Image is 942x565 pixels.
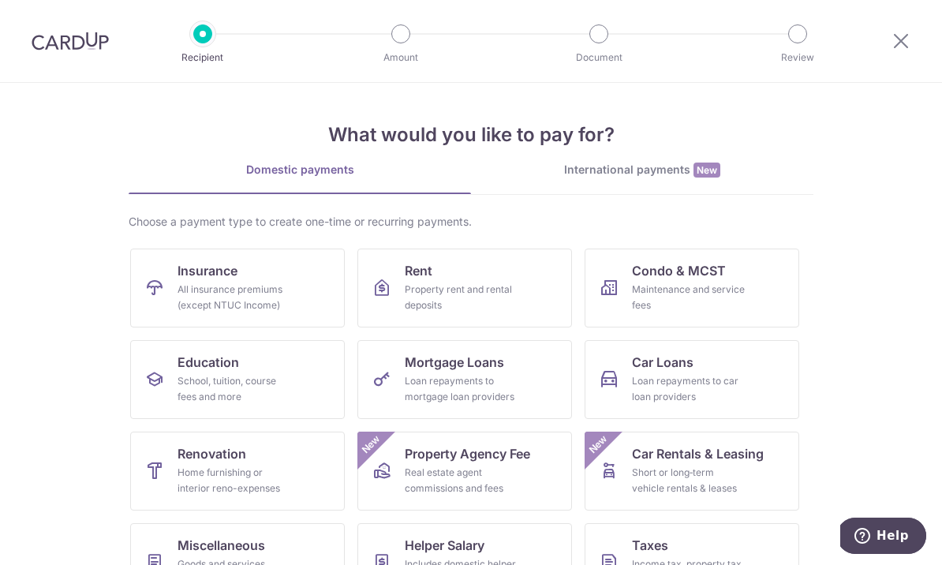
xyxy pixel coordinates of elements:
span: Insurance [178,261,237,280]
div: School, tuition, course fees and more [178,373,291,405]
span: Help [36,11,69,25]
a: RentProperty rent and rental deposits [357,249,572,327]
p: Recipient [144,50,261,65]
span: Miscellaneous [178,536,265,555]
span: Car Rentals & Leasing [632,444,764,463]
img: CardUp [32,32,109,51]
span: New [358,432,384,458]
a: Mortgage LoansLoan repayments to mortgage loan providers [357,340,572,419]
a: Property Agency FeeReal estate agent commissions and feesNew [357,432,572,511]
div: Domestic payments [129,162,471,178]
div: Home furnishing or interior reno-expenses [178,465,291,496]
p: Amount [342,50,459,65]
div: All insurance premiums (except NTUC Income) [178,282,291,313]
span: New [693,163,720,178]
span: New [585,432,611,458]
span: Mortgage Loans [405,353,504,372]
div: Loan repayments to mortgage loan providers [405,373,518,405]
a: Condo & MCSTMaintenance and service fees [585,249,799,327]
h4: What would you like to pay for? [129,121,813,149]
div: Choose a payment type to create one-time or recurring payments. [129,214,813,230]
p: Review [739,50,856,65]
a: InsuranceAll insurance premiums (except NTUC Income) [130,249,345,327]
p: Document [540,50,657,65]
div: Real estate agent commissions and fees [405,465,518,496]
span: Condo & MCST [632,261,726,280]
span: Renovation [178,444,246,463]
a: Car Rentals & LeasingShort or long‑term vehicle rentals & leasesNew [585,432,799,511]
span: Property Agency Fee [405,444,530,463]
span: Taxes [632,536,668,555]
span: Car Loans [632,353,693,372]
div: Maintenance and service fees [632,282,746,313]
div: Loan repayments to car loan providers [632,373,746,405]
iframe: Opens a widget where you can find more information [840,518,926,557]
span: Education [178,353,239,372]
span: Helper Salary [405,536,484,555]
a: Car LoansLoan repayments to car loan providers [585,340,799,419]
span: Rent [405,261,432,280]
div: International payments [471,162,813,178]
div: Short or long‑term vehicle rentals & leases [632,465,746,496]
a: RenovationHome furnishing or interior reno-expenses [130,432,345,511]
div: Property rent and rental deposits [405,282,518,313]
a: EducationSchool, tuition, course fees and more [130,340,345,419]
